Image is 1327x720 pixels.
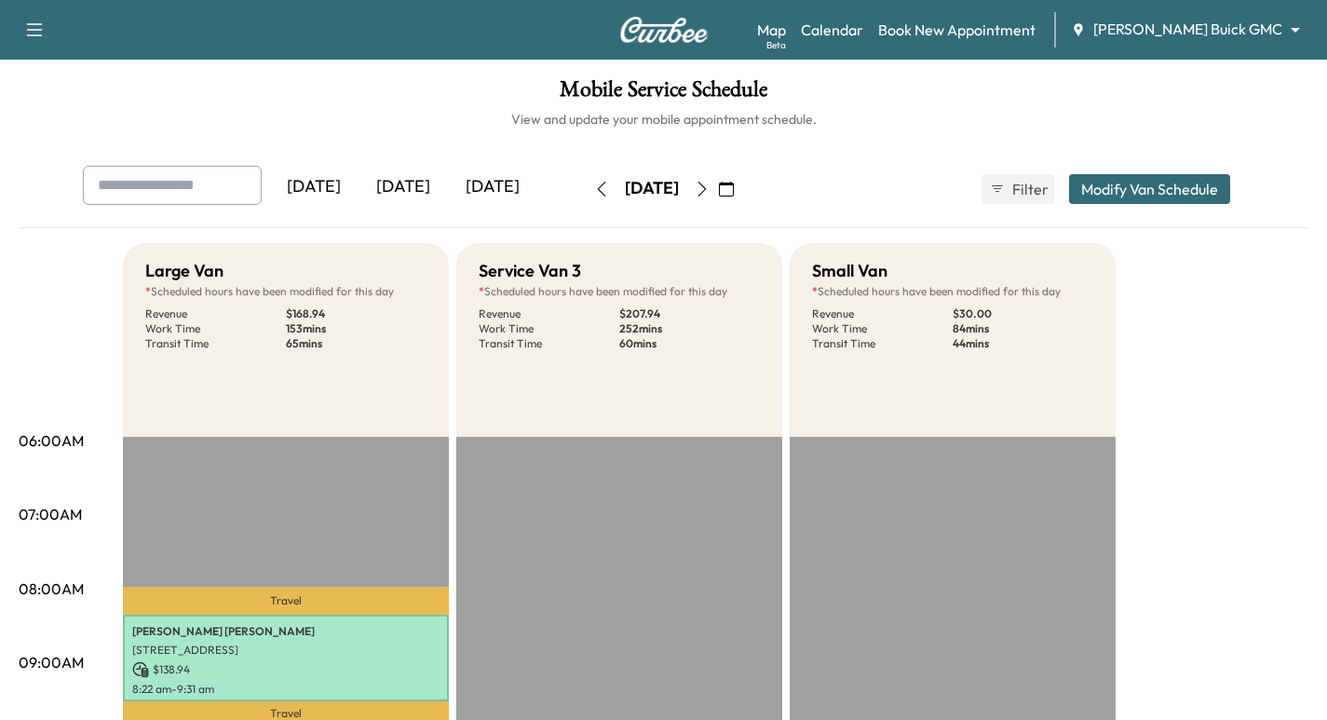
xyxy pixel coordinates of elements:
p: Transit Time [812,336,953,351]
p: [PERSON_NAME] [PERSON_NAME] [132,624,440,639]
p: Transit Time [479,336,619,351]
h6: View and update your mobile appointment schedule. [19,110,1308,129]
p: Revenue [479,306,619,321]
span: Filter [1012,178,1046,200]
div: [DATE] [448,166,537,209]
p: Work Time [812,321,953,336]
p: Work Time [479,321,619,336]
button: Filter [982,174,1054,204]
div: [DATE] [359,166,448,209]
h5: Large Van [145,258,223,284]
p: 44 mins [953,336,1093,351]
p: $ 30.00 [953,306,1093,321]
p: Travel [123,587,449,615]
p: Scheduled hours have been modified for this day [145,284,427,299]
div: [DATE] [625,177,679,200]
div: [DATE] [269,166,359,209]
p: $ 168.94 [286,306,427,321]
p: 08:00AM [19,577,84,600]
p: Work Time [145,321,286,336]
button: Modify Van Schedule [1069,174,1230,204]
p: 07:00AM [19,503,82,525]
p: 06:00AM [19,429,84,452]
p: [STREET_ADDRESS] [132,643,440,658]
p: $ 138.94 [132,661,440,678]
p: Revenue [812,306,953,321]
a: MapBeta [757,19,786,41]
p: 60 mins [619,336,760,351]
p: Scheduled hours have been modified for this day [812,284,1093,299]
p: Transit Time [145,336,286,351]
p: 09:00AM [19,651,84,673]
p: 252 mins [619,321,760,336]
p: 8:22 am - 9:31 am [132,682,440,697]
span: [PERSON_NAME] Buick GMC [1093,19,1282,40]
p: $ 207.94 [619,306,760,321]
p: Revenue [145,306,286,321]
p: 153 mins [286,321,427,336]
h5: Service Van 3 [479,258,581,284]
h5: Small Van [812,258,887,284]
div: Beta [766,38,786,52]
p: 84 mins [953,321,1093,336]
p: 65 mins [286,336,427,351]
a: Book New Appointment [878,19,1036,41]
img: Curbee Logo [619,17,709,43]
a: Calendar [801,19,863,41]
p: Scheduled hours have been modified for this day [479,284,760,299]
h1: Mobile Service Schedule [19,78,1308,110]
